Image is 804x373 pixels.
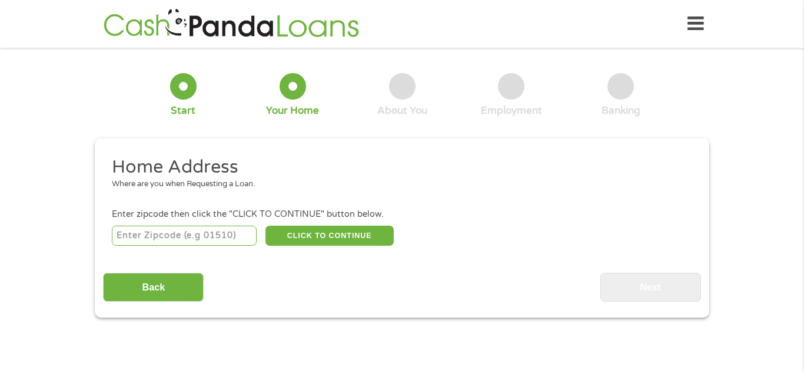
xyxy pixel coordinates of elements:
[100,7,363,41] img: GetLoanNow Logo
[112,156,684,179] h2: Home Address
[600,273,701,302] input: Next
[602,104,640,117] div: Banking
[112,179,684,190] div: Where are you when Requesting a Loan.
[112,226,257,246] input: Enter Zipcode (e.g 01510)
[171,104,195,117] div: Start
[103,273,204,302] input: Back
[377,104,427,117] div: About You
[266,104,319,117] div: Your Home
[481,104,542,117] div: Employment
[265,226,394,246] button: CLICK TO CONTINUE
[112,208,692,221] div: Enter zipcode then click the "CLICK TO CONTINUE" button below.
